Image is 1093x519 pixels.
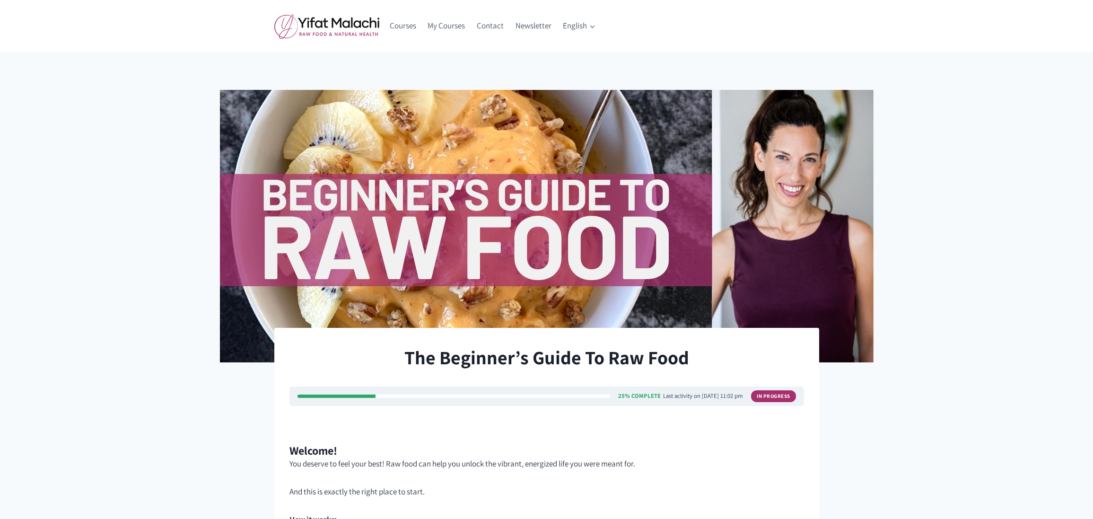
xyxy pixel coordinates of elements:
[563,19,595,32] span: English
[557,15,601,37] a: English
[751,390,796,402] div: In Progress
[289,343,804,371] h1: The Beginner’s Guide To Raw Food
[618,393,661,399] div: 25% Complete
[471,15,510,37] a: Contact
[384,15,601,37] nav: Primary
[289,485,804,498] p: And this is exactly the right place to start.
[289,457,804,470] p: You deserve to feel your best! Raw food can help you unlock the vibrant, energized life you were ...
[509,15,557,37] a: Newsletter
[663,393,743,399] div: Last activity on [DATE] 11:02 pm
[384,15,422,37] a: Courses
[289,444,804,457] h3: Welcome!
[422,15,471,37] a: My Courses
[274,14,379,39] img: yifat_logo41_en.png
